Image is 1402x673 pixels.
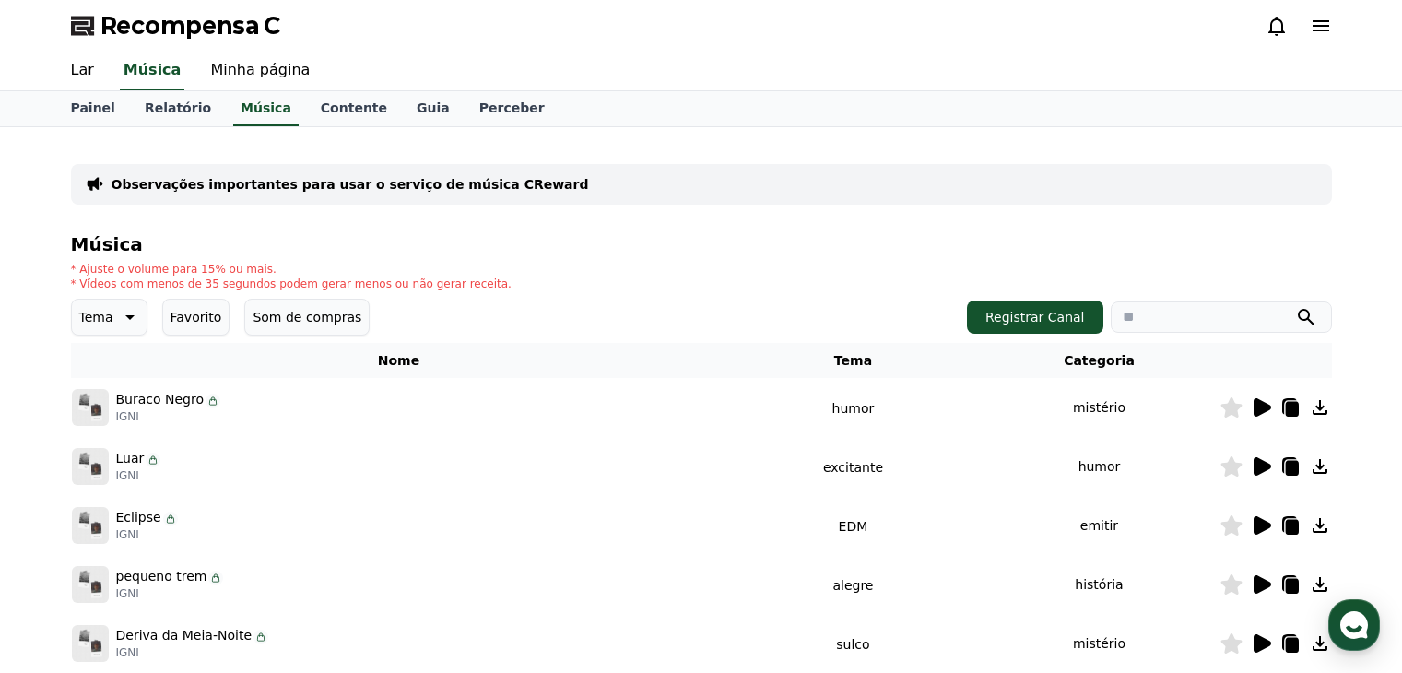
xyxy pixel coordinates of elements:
[1073,400,1125,415] font: mistério
[233,91,299,126] a: Música
[116,587,139,600] font: IGNI
[71,61,94,78] font: Lar
[465,91,560,126] a: Perceber
[1064,353,1135,368] font: Categoria
[100,13,280,39] font: Recompensa C
[116,469,139,482] font: IGNI
[72,507,109,544] img: música
[72,448,109,485] img: música
[116,510,161,525] font: Eclipse
[241,100,291,115] font: Música
[253,310,361,325] font: Som de compras
[210,61,310,78] font: Minha página
[1073,636,1125,651] font: mistério
[417,100,450,115] font: Guia
[72,566,109,603] img: música
[479,100,545,115] font: Perceber
[402,91,465,126] a: Guia
[112,175,589,194] a: Observações importantes para usar o serviço de música CReward
[72,389,109,426] img: música
[839,519,868,534] font: EDM
[1080,518,1118,533] font: emitir
[112,177,589,192] font: Observações importantes para usar o serviço de música CReward
[145,100,211,115] font: Relatório
[71,100,115,115] font: Painel
[378,353,419,368] font: Nome
[171,310,222,325] font: Favorito
[71,277,512,290] font: * Vídeos com menos de 35 segundos podem gerar menos ou não gerar receita.
[116,392,205,407] font: Buraco Negro
[1078,459,1121,474] font: humor
[116,646,139,659] font: IGNI
[71,263,277,276] font: * Ajuste o volume para 15% ou mais.
[71,233,143,255] font: Música
[124,61,182,78] font: Música
[116,628,253,643] font: Deriva da Meia-Noite
[834,353,872,368] font: Tema
[832,401,875,416] font: humor
[1075,577,1123,592] font: história
[120,52,185,90] a: Música
[116,410,139,423] font: IGNI
[244,299,370,336] button: Som de compras
[321,100,387,115] font: Contente
[56,91,130,126] a: Painel
[162,299,230,336] button: Favorito
[832,578,873,593] font: alegre
[306,91,402,126] a: Contente
[116,528,139,541] font: IGNI
[72,625,109,662] img: música
[130,91,226,126] a: Relatório
[71,299,147,336] button: Tema
[56,52,109,90] a: Lar
[836,637,869,652] font: sulco
[116,451,145,466] font: Luar
[823,460,883,475] font: excitante
[116,569,207,584] font: pequeno trem
[967,301,1103,334] button: Registrar Canal
[985,310,1085,325] font: Registrar Canal
[79,310,113,325] font: Tema
[195,52,324,90] a: Minha página
[71,11,280,41] a: Recompensa C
